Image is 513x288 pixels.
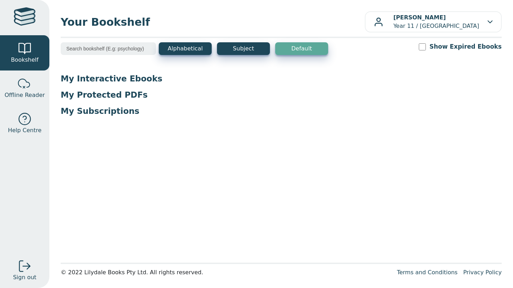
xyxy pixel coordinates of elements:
span: Offline Reader [5,91,45,99]
button: Default [275,42,328,55]
span: Sign out [13,273,36,282]
span: Help Centre [8,126,41,135]
input: Search bookshelf (E.g: psychology) [61,42,156,55]
b: [PERSON_NAME] [393,14,446,21]
span: Bookshelf [11,56,38,64]
p: My Interactive Ebooks [61,73,502,84]
label: Show Expired Ebooks [429,42,502,51]
p: My Subscriptions [61,106,502,116]
a: Terms and Conditions [397,269,458,276]
button: Subject [217,42,270,55]
span: Your Bookshelf [61,14,365,30]
a: Privacy Policy [463,269,502,276]
p: My Protected PDFs [61,90,502,100]
button: [PERSON_NAME]Year 11 / [GEOGRAPHIC_DATA] [365,11,502,32]
div: © 2022 Lilydale Books Pty Ltd. All rights reserved. [61,268,391,277]
button: Alphabetical [159,42,212,55]
p: Year 11 / [GEOGRAPHIC_DATA] [393,13,479,30]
